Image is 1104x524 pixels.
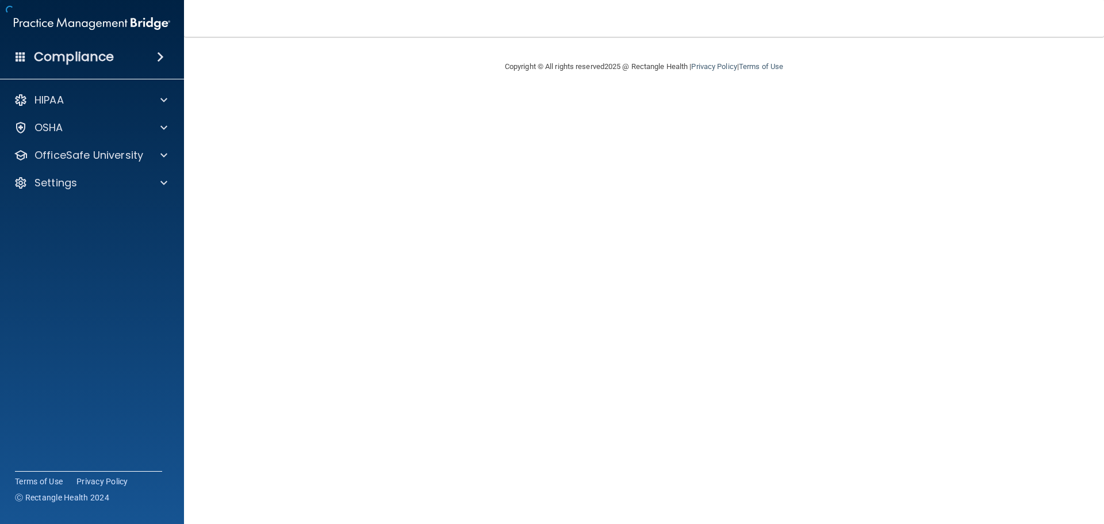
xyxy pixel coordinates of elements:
[739,62,783,71] a: Terms of Use
[34,93,64,107] p: HIPAA
[15,492,109,503] span: Ⓒ Rectangle Health 2024
[34,49,114,65] h4: Compliance
[691,62,737,71] a: Privacy Policy
[34,121,63,135] p: OSHA
[34,176,77,190] p: Settings
[14,148,167,162] a: OfficeSafe University
[15,476,63,487] a: Terms of Use
[14,176,167,190] a: Settings
[14,12,170,35] img: PMB logo
[76,476,128,487] a: Privacy Policy
[14,121,167,135] a: OSHA
[434,48,854,85] div: Copyright © All rights reserved 2025 @ Rectangle Health | |
[14,93,167,107] a: HIPAA
[34,148,143,162] p: OfficeSafe University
